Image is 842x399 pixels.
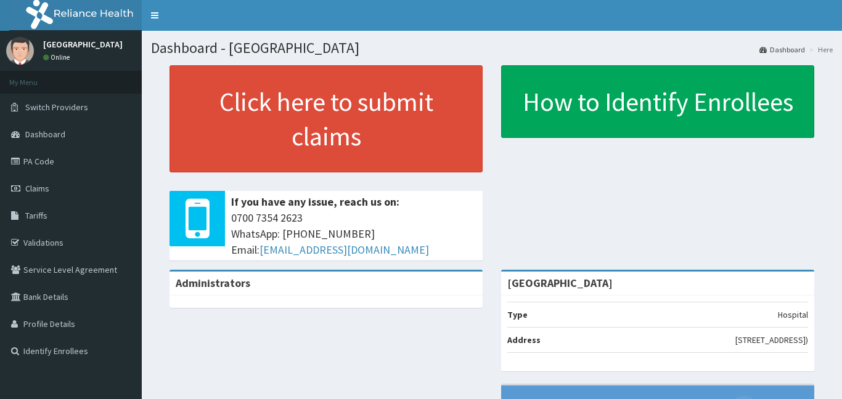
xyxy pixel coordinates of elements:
[759,44,805,55] a: Dashboard
[507,334,541,345] b: Address
[778,308,808,321] p: Hospital
[25,129,65,140] span: Dashboard
[501,65,814,138] a: How to Identify Enrollees
[231,195,399,209] b: If you have any issue, reach us on:
[25,102,88,113] span: Switch Providers
[6,37,34,65] img: User Image
[43,40,123,49] p: [GEOGRAPHIC_DATA]
[176,276,250,290] b: Administrators
[25,210,47,221] span: Tariffs
[507,309,528,320] b: Type
[507,276,613,290] strong: [GEOGRAPHIC_DATA]
[25,183,49,194] span: Claims
[170,65,483,172] a: Click here to submit claims
[806,44,833,55] li: Here
[735,334,808,346] p: [STREET_ADDRESS])
[151,40,833,56] h1: Dashboard - [GEOGRAPHIC_DATA]
[43,53,73,62] a: Online
[231,210,476,257] span: 0700 7354 2623 WhatsApp: [PHONE_NUMBER] Email:
[260,243,429,257] a: [EMAIL_ADDRESS][DOMAIN_NAME]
